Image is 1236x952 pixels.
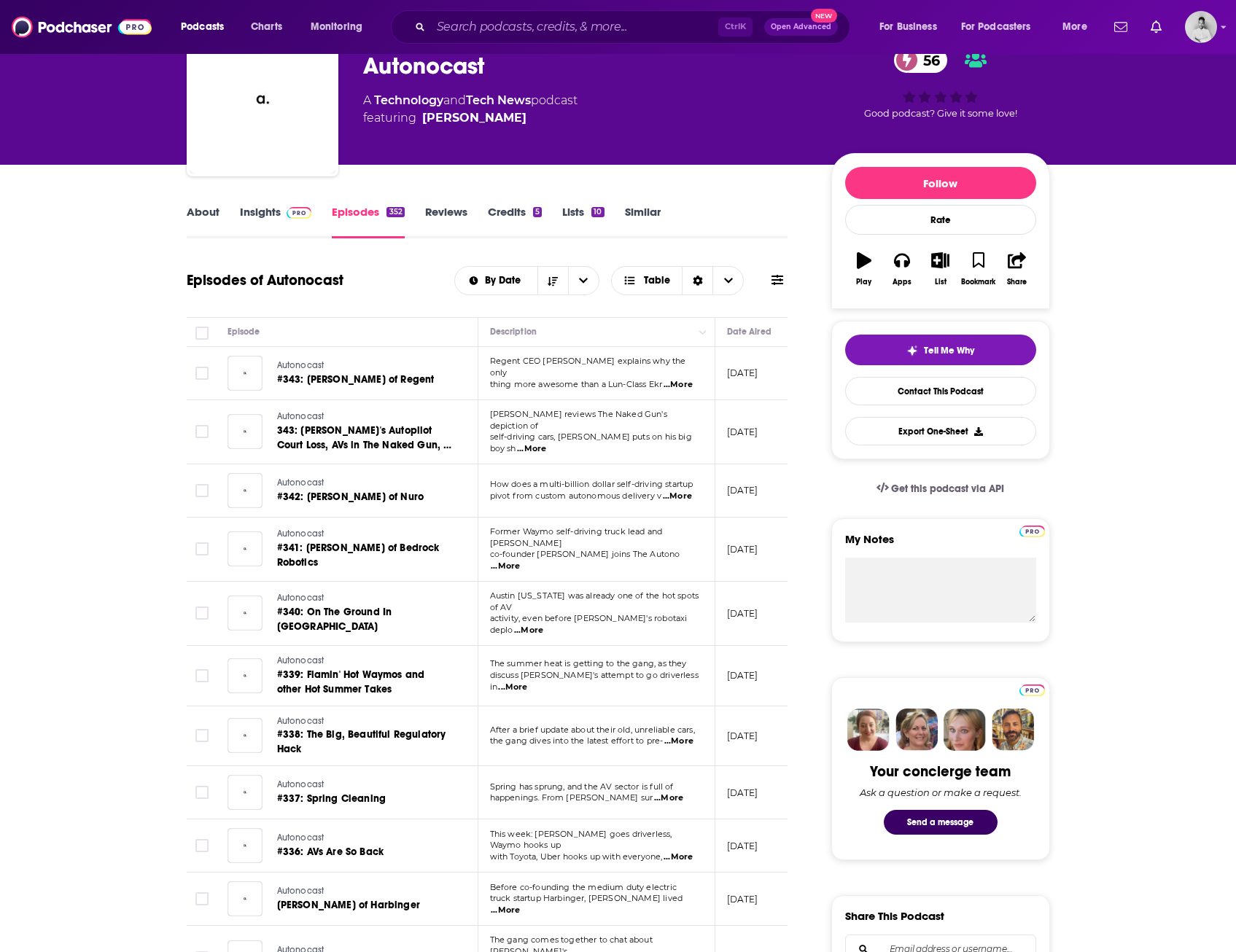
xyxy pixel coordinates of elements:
button: Apps [883,243,921,295]
h1: Episodes of Autonocast [187,271,343,289]
span: Good podcast? Give it some love! [864,108,1017,119]
span: Autonocast [277,886,324,896]
span: self-driving cars, [PERSON_NAME] puts on his big boy sh [490,432,692,453]
span: Spring has sprung, and the AV sector is full of [490,781,674,792]
a: Tech News [466,93,531,107]
div: List [935,278,947,286]
a: Autonocast [277,477,451,490]
button: open menu [952,15,1052,39]
div: 5 [533,207,542,217]
span: New [811,9,837,23]
span: discuss [PERSON_NAME]'s attempt to go driverless in [490,670,699,692]
span: #338: The Big, Beautiful Regulatory Hack [277,728,446,755]
span: #336: AVs Are So Back [277,846,384,858]
button: Sort Direction [537,267,568,294]
span: activity, even before [PERSON_NAME]'s robotaxi deplo [490,613,688,635]
img: tell me why sparkle [906,345,918,356]
button: Show profile menu [1185,11,1217,43]
span: Logged in as onsibande [1185,11,1217,43]
span: The summer heat is getting to the gang, as they [490,658,687,668]
span: Table [644,276,670,286]
span: Autonocast [277,832,324,843]
p: [DATE] [727,367,758,379]
span: Autonocast [277,779,324,789]
button: Column Actions [694,324,712,341]
img: Autonocast [190,28,335,173]
span: happenings. From [PERSON_NAME] sur [490,792,653,803]
div: 352 [386,207,404,217]
span: Podcasts [181,17,224,37]
span: After a brief update about their old, unreliable cars, [490,725,695,735]
span: [PERSON_NAME] of Harbinger [277,899,420,911]
span: #341: [PERSON_NAME] of Bedrock Robotics [277,542,440,569]
button: open menu [869,15,955,39]
h2: Choose View [611,266,745,295]
span: Autonocast [277,593,324,603]
span: and [443,93,466,107]
span: ...More [491,561,520,572]
div: Your concierge team [870,762,1011,781]
button: Open AdvancedNew [764,18,838,36]
p: [DATE] [727,893,758,905]
p: [DATE] [727,669,758,682]
a: Autonocast [277,528,452,541]
a: Similar [625,205,661,238]
a: #342: [PERSON_NAME] of Nuro [277,490,451,504]
a: Charts [241,15,291,39]
label: My Notes [845,532,1036,558]
a: Contact This Podcast [845,377,1036,405]
p: [DATE] [727,426,758,438]
span: #340: On The Ground In [GEOGRAPHIC_DATA] [277,606,392,633]
img: Barbara Profile [895,709,938,751]
button: Export One-Sheet [845,417,1036,445]
button: List [921,243,959,295]
span: Autonocast [277,655,324,666]
a: #341: [PERSON_NAME] of Bedrock Robotics [277,541,452,570]
span: ...More [664,736,693,747]
p: [DATE] [727,787,758,799]
div: Search podcasts, credits, & more... [405,10,864,44]
span: #343: [PERSON_NAME] of Regent [277,373,435,386]
span: Tell Me Why [924,345,974,356]
a: #338: The Big, Beautiful Regulatory Hack [277,727,452,757]
button: Follow [845,167,1036,199]
span: ...More [514,625,543,636]
img: Podchaser Pro [1019,526,1045,537]
span: ...More [517,443,546,455]
img: Jules Profile [944,709,986,751]
div: Bookmark [961,278,995,286]
div: 10 [591,207,604,217]
a: Autonocast [277,592,452,605]
span: ...More [664,379,693,391]
input: Search podcasts, credits, & more... [431,15,718,39]
span: Toggle select row [195,425,209,438]
span: Toggle select row [195,892,209,905]
button: Bookmark [960,243,998,295]
img: Podchaser Pro [287,207,312,219]
span: [PERSON_NAME] reviews The Naked Gun's depiction of [490,409,667,431]
span: Toggle select row [195,729,209,742]
a: #336: AVs Are So Back [277,845,451,859]
a: Autonocast [277,779,451,792]
span: featuring [363,109,578,127]
span: Autonocast [277,716,324,726]
a: Credits5 [488,205,542,238]
span: Toggle select row [195,542,209,555]
span: pivot from custom autonomous delivery v [490,491,662,501]
a: Reviews [425,205,467,238]
span: the gang dives into the latest effort to pre- [490,736,664,746]
img: Podchaser Pro [1019,684,1045,696]
div: Ask a question or make a request. [860,787,1022,798]
span: Ctrl K [718,17,753,36]
span: Regent CEO [PERSON_NAME] explains why the only [490,356,686,378]
a: Show notifications dropdown [1108,15,1133,39]
a: Show notifications dropdown [1145,15,1167,39]
button: open menu [1052,15,1105,39]
button: open menu [455,276,537,286]
span: Toggle select row [195,786,209,799]
span: #339: Flamin' Hot Waymos and other Hot Summer Takes [277,668,425,695]
a: Lists10 [562,205,604,238]
a: Autonocast [277,885,451,898]
div: Date Aired [727,323,771,340]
